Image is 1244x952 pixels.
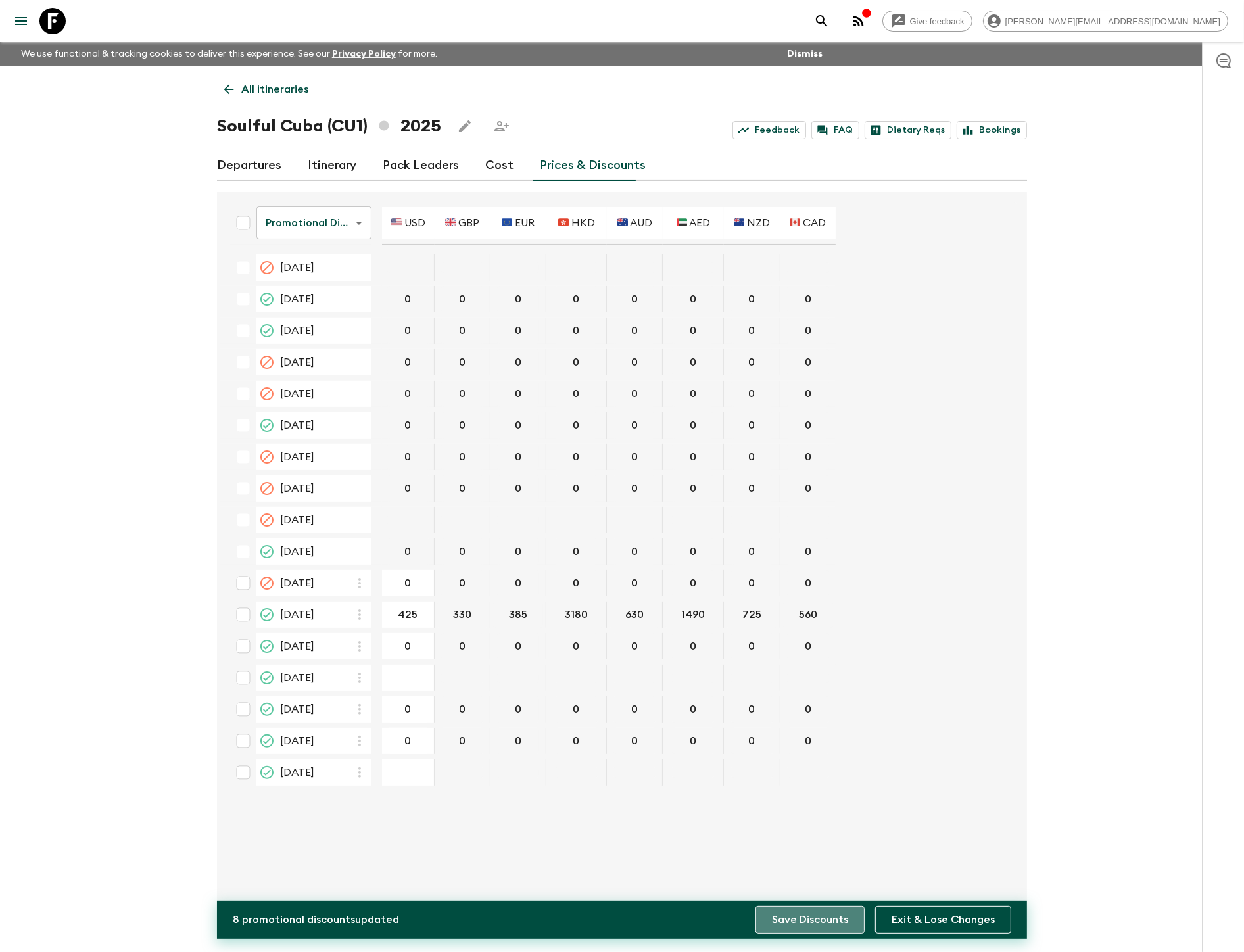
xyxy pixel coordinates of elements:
[441,696,483,723] button: 0
[556,538,598,565] button: 0
[441,633,483,659] button: 0
[613,570,656,596] button: 0
[734,215,771,231] p: 🇳🇿 NZD
[731,318,773,344] button: 0
[490,507,546,533] div: 03 Jul 2025; 🇪🇺 EUR
[607,728,663,754] div: 28 Dec 2025; 🇦🇺 AUD
[724,318,780,344] div: 22 Mar 2025; 🇳🇿 NZD
[497,728,539,754] button: 0
[957,121,1027,139] a: Bookings
[546,444,607,470] div: 24 May 2025; 🇭🇰 HKD
[490,349,546,375] div: 12 Apr 2025; 🇪🇺 EUR
[387,286,429,312] button: 0
[387,570,429,596] button: 0
[780,696,836,723] div: 19 Dec 2025; 🇨🇦 CAD
[490,570,546,596] div: 23 Aug 2025; 🇪🇺 EUR
[259,638,275,654] svg: Guaranteed
[382,475,435,502] div: 29 Jun 2025; 🇺🇸 USD
[280,512,314,528] span: [DATE]
[613,381,656,407] button: 0
[663,412,724,439] div: 20 Apr 2025; 🇦🇪 AED
[382,759,435,786] div: 30 Dec 2025; 🇺🇸 USD
[607,696,663,723] div: 19 Dec 2025; 🇦🇺 AUD
[435,286,490,312] div: 15 Feb 2025; 🇬🇧 GBP
[607,633,663,659] div: 23 Nov 2025; 🇦🇺 AUD
[382,507,435,533] div: 03 Jul 2025; 🇺🇸 USD
[387,728,429,754] button: 0
[556,633,598,659] button: 0
[983,11,1228,32] div: [PERSON_NAME][EMAIL_ADDRESS][DOMAIN_NAME]
[663,286,724,312] div: 15 Feb 2025; 🇦🇪 AED
[672,475,714,502] button: 0
[731,381,773,407] button: 0
[607,602,663,628] div: 11 Oct 2025; 🇦🇺 AUD
[259,575,275,591] svg: Cancelled
[780,412,836,439] div: 20 Apr 2025; 🇨🇦 CAD
[546,318,607,344] div: 22 Mar 2025; 🇭🇰 HKD
[280,291,314,307] span: [DATE]
[259,291,275,307] svg: Completed
[490,318,546,344] div: 22 Mar 2025; 🇪🇺 EUR
[435,665,490,691] div: 26 Nov 2025; 🇬🇧 GBP
[663,665,724,691] div: 26 Nov 2025; 🇦🇪 AED
[731,286,773,312] button: 0
[387,696,429,723] button: 0
[546,602,607,628] div: 11 Oct 2025; 🇭🇰 HKD
[663,381,724,407] div: 18 Apr 2025; 🇦🇪 AED
[387,475,429,502] button: 0
[441,381,483,407] button: 0
[382,381,435,407] div: 18 Apr 2025; 🇺🇸 USD
[672,444,714,470] button: 0
[435,381,490,407] div: 18 Apr 2025; 🇬🇧 GBP
[663,349,724,375] div: 12 Apr 2025; 🇦🇪 AED
[446,215,480,231] p: 🇬🇧 GBP
[435,696,490,723] div: 19 Dec 2025; 🇬🇧 GBP
[613,318,656,344] button: 0
[256,204,371,241] div: Promotional Discount
[280,670,314,686] span: [DATE]
[663,538,724,565] div: 19 Jul 2025; 🇦🇪 AED
[387,538,429,565] button: 0
[452,113,478,139] button: Edit this itinerary
[490,665,546,691] div: 26 Nov 2025; 🇪🇺 EUR
[490,728,546,754] div: 28 Dec 2025; 🇪🇺 EUR
[780,602,836,628] div: 11 Oct 2025; 🇨🇦 CAD
[672,728,714,754] button: 0
[613,696,656,723] button: 0
[780,381,836,407] div: 18 Apr 2025; 🇨🇦 CAD
[607,507,663,533] div: 03 Jul 2025; 🇦🇺 AUD
[490,633,546,659] div: 23 Nov 2025; 🇪🇺 EUR
[731,538,773,565] button: 0
[259,607,275,623] svg: Guaranteed
[731,633,773,659] button: 0
[546,570,607,596] div: 23 Aug 2025; 🇭🇰 HKD
[441,570,483,596] button: 0
[490,696,546,723] div: 19 Dec 2025; 🇪🇺 EUR
[607,381,663,407] div: 18 Apr 2025; 🇦🇺 AUD
[382,728,435,754] div: 28 Dec 2025; 🇺🇸 USD
[382,349,435,375] div: 12 Apr 2025; 🇺🇸 USD
[382,602,435,628] div: 11 Oct 2025; 🇺🇸 USD
[672,570,714,596] button: 0
[441,318,483,344] button: 0
[556,728,598,754] button: 0
[383,150,459,181] a: Pack Leaders
[780,633,836,659] div: 23 Nov 2025; 🇨🇦 CAD
[663,254,724,281] div: 18 Jan 2025; 🇦🇪 AED
[607,286,663,312] div: 15 Feb 2025; 🇦🇺 AUD
[280,354,314,370] span: [DATE]
[780,507,836,533] div: 03 Jul 2025; 🇨🇦 CAD
[387,381,429,407] button: 0
[613,444,656,470] button: 0
[441,349,483,375] button: 0
[490,286,546,312] div: 15 Feb 2025; 🇪🇺 EUR
[724,696,780,723] div: 19 Dec 2025; 🇳🇿 NZD
[546,507,607,533] div: 03 Jul 2025; 🇭🇰 HKD
[731,570,773,596] button: 0
[865,121,951,139] a: Dietary Reqs
[672,318,714,344] button: 0
[259,260,275,275] svg: Cancelled
[435,412,490,439] div: 20 Apr 2025; 🇬🇧 GBP
[787,444,829,470] button: 0
[607,254,663,281] div: 18 Jan 2025; 🇦🇺 AUD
